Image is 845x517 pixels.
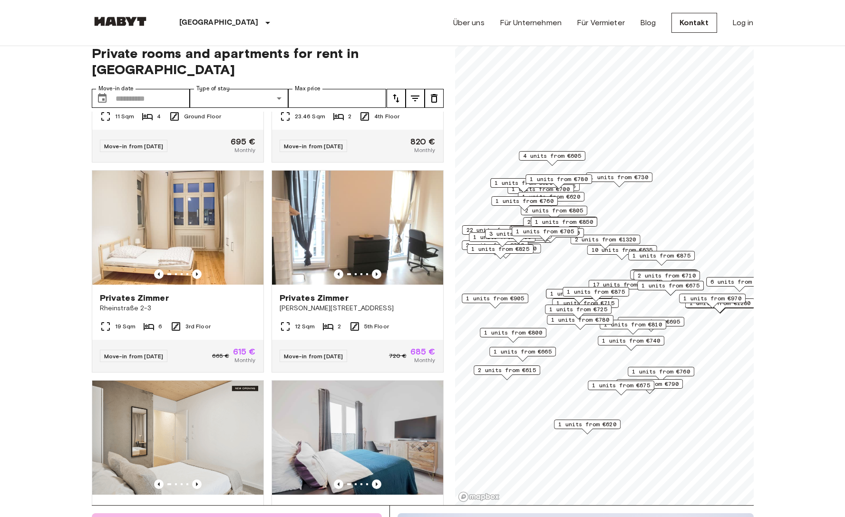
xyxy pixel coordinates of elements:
[295,322,315,331] span: 12 Sqm
[372,269,381,279] button: Previous image
[598,336,664,351] div: Map marker
[92,17,149,26] img: Habyt
[115,112,135,121] span: 11 Sqm
[462,294,528,308] div: Map marker
[387,89,406,108] button: tune
[500,17,562,29] a: Für Unternehmen
[414,146,435,154] span: Monthly
[602,336,660,345] span: 1 units from €740
[563,287,629,302] div: Map marker
[348,112,351,121] span: 2
[570,235,640,249] div: Map marker
[494,347,552,356] span: 1 units from €665
[280,304,436,313] span: [PERSON_NAME][STREET_ADDRESS]
[632,251,690,260] span: 1 units from €875
[458,491,500,502] a: Mapbox logo
[634,270,692,279] span: 1 units from €710
[104,353,164,360] span: Move-in from [DATE]
[93,89,112,108] button: Choose date
[591,246,652,254] span: 10 units from €635
[632,367,690,376] span: 1 units from €760
[628,367,694,382] div: Map marker
[489,230,547,238] span: 3 units from €625
[640,17,656,29] a: Blog
[334,479,343,489] button: Previous image
[92,171,263,285] img: Marketing picture of unit DE-01-090-02M
[100,304,256,313] span: Rheinstraße 2-3
[453,17,485,29] a: Über uns
[523,217,590,232] div: Map marker
[115,322,136,331] span: 19 Sqm
[522,192,580,201] span: 1 units from €620
[523,152,581,160] span: 4 units from €605
[641,281,699,290] span: 1 units from €675
[272,171,443,285] img: Marketing picture of unit DE-01-302-013-01
[455,34,754,505] canvas: Map
[604,320,662,329] span: 1 units from €810
[519,151,585,166] div: Map marker
[234,146,255,154] span: Monthly
[410,137,436,146] span: 820 €
[462,225,532,240] div: Map marker
[511,226,577,240] div: Map marker
[485,229,552,244] div: Map marker
[637,281,704,296] div: Map marker
[284,143,343,150] span: Move-in from [DATE]
[525,206,583,215] span: 2 units from €805
[295,85,321,93] label: Max price
[184,112,222,121] span: Ground Floor
[473,233,531,241] span: 1 units from €895
[710,278,768,286] span: 6 units from €645
[471,244,541,258] div: Map marker
[558,420,616,429] span: 1 units from €620
[179,17,259,29] p: [GEOGRAPHIC_DATA]
[516,227,574,236] span: 1 units from €705
[469,232,535,247] div: Map marker
[512,185,570,193] span: 1 units from €700
[92,170,264,373] a: Marketing picture of unit DE-01-090-02MPrevious imagePrevious imagePrivates ZimmerRheinstraße 2-3...
[212,352,229,360] span: 665 €
[284,353,343,360] span: Move-in from [DATE]
[577,17,625,29] a: Für Vermieter
[372,479,381,489] button: Previous image
[556,299,614,307] span: 1 units from €715
[466,241,524,249] span: 2 units from €790
[517,228,584,243] div: Map marker
[521,206,587,220] div: Map marker
[158,322,162,331] span: 6
[551,316,609,324] span: 1 units from €780
[592,381,650,390] span: 1 units from €675
[471,245,529,253] span: 1 units from €825
[474,365,540,380] div: Map marker
[475,244,536,253] span: 1 units from €1200
[414,356,435,364] span: Monthly
[515,226,573,235] span: 3 units from €655
[530,175,588,183] span: 1 units from €780
[549,305,607,314] span: 1 units from €725
[545,305,612,319] div: Map marker
[552,298,619,313] div: Map marker
[334,269,343,279] button: Previous image
[157,112,161,121] span: 4
[484,328,542,337] span: 1 units from €800
[554,420,621,434] div: Map marker
[590,173,648,182] span: 1 units from €730
[631,269,698,284] div: Map marker
[622,317,680,326] span: 1 units from €695
[196,85,230,93] label: Type of stay
[233,347,256,356] span: 615 €
[425,89,444,108] button: tune
[374,112,399,121] span: 4th Floor
[621,380,679,388] span: 1 units from €790
[518,192,584,207] div: Map marker
[280,502,349,514] span: Privates Zimmer
[100,502,169,514] span: Privates Zimmer
[466,226,527,234] span: 22 units from €655
[587,245,657,260] div: Map marker
[531,217,597,232] div: Map marker
[512,227,578,241] div: Map marker
[389,352,407,360] span: 720 €
[547,315,613,330] div: Map marker
[467,244,534,259] div: Map marker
